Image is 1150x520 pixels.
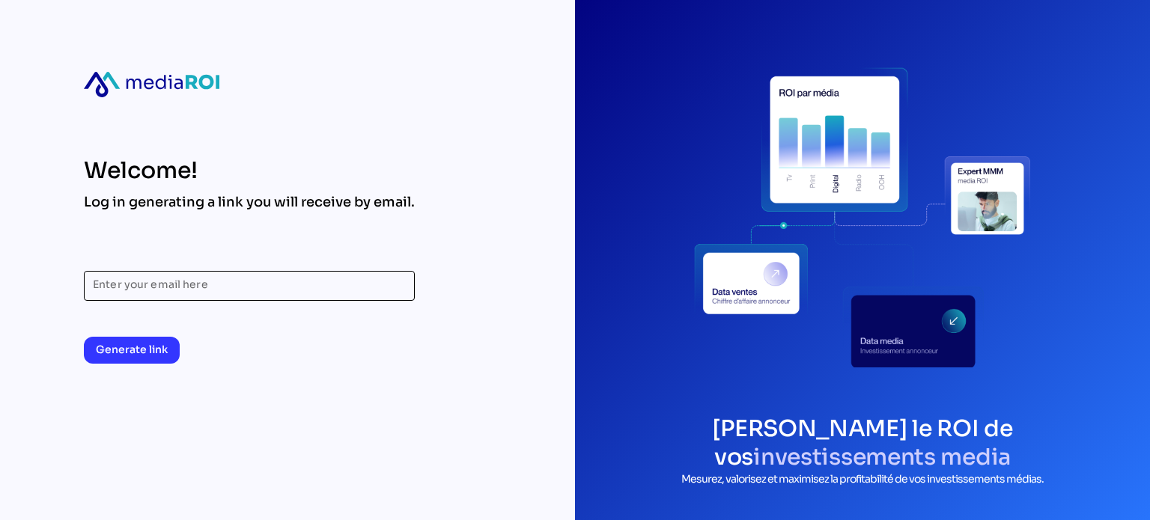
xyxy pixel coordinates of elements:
[96,340,168,358] span: Generate link
[605,471,1120,487] p: Mesurez, valorisez et maximisez la profitabilité de vos investissements médias.
[93,271,406,301] input: Enter your email here
[84,337,180,364] button: Generate link
[84,193,415,211] div: Log in generating a link you will receive by email.
[694,48,1031,385] div: login
[84,72,219,97] div: mediaroi
[753,443,1011,471] span: investissements media
[605,415,1120,471] h1: [PERSON_NAME] le ROI de vos
[84,157,415,184] div: Welcome!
